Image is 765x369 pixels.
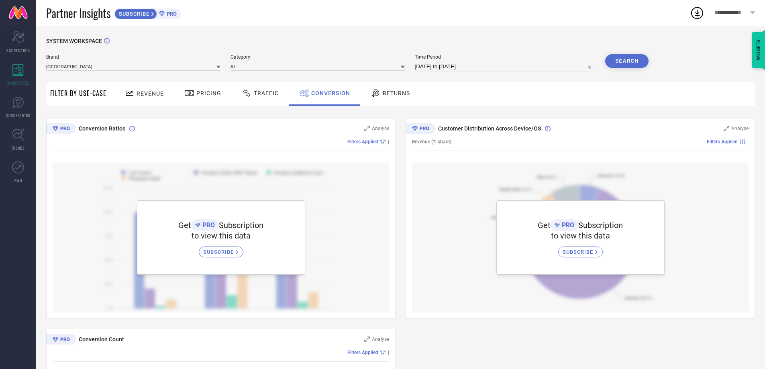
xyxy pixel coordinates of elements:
[372,336,389,342] span: Analyse
[347,139,378,145] span: Filters Applied
[165,11,177,17] span: PRO
[383,90,410,96] span: Returns
[137,90,164,97] span: Revenue
[46,334,76,346] div: Premium
[200,221,215,229] span: PRO
[311,90,350,96] span: Conversion
[347,350,378,355] span: Filters Applied
[231,54,405,60] span: Category
[731,126,749,131] span: Analyse
[406,123,435,135] div: Premium
[219,220,263,230] span: Subscription
[690,6,704,20] div: Open download list
[79,336,124,342] span: Conversion Count
[415,62,596,71] input: Select time period
[79,125,125,132] span: Conversion Ratios
[7,80,29,86] span: WORKSPACE
[558,241,603,257] a: SUBSCRIBE
[46,38,102,44] span: SYSTEM WORKSPACE
[538,220,551,230] span: Get
[724,126,729,131] svg: Zoom
[254,90,279,96] span: Traffic
[372,126,389,131] span: Analyse
[203,249,236,255] span: SUBSCRIBE
[6,112,31,118] span: SUGGESTIONS
[50,88,106,98] span: Filter By Use-Case
[438,125,541,132] span: Customer Distribution Across Device/OS
[178,220,191,230] span: Get
[388,350,389,355] span: |
[551,231,610,241] span: to view this data
[707,139,738,145] span: Filters Applied
[46,54,220,60] span: Brand
[605,54,649,68] button: Search
[11,145,25,151] span: TRENDS
[46,5,110,21] span: Partner Insights
[196,90,221,96] span: Pricing
[415,54,596,60] span: Time Period
[747,139,749,145] span: |
[388,139,389,145] span: |
[560,221,574,229] span: PRO
[364,126,370,131] svg: Zoom
[563,249,595,255] span: SUBSCRIBE
[6,47,30,53] span: SCORECARDS
[114,6,181,19] a: SUBSCRIBEPRO
[364,336,370,342] svg: Zoom
[14,177,22,183] span: FWD
[199,241,243,257] a: SUBSCRIBE
[46,123,76,135] div: Premium
[192,231,251,241] span: to view this data
[412,139,451,145] span: Revenue (% share)
[115,11,151,17] span: SUBSCRIBE
[578,220,623,230] span: Subscription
